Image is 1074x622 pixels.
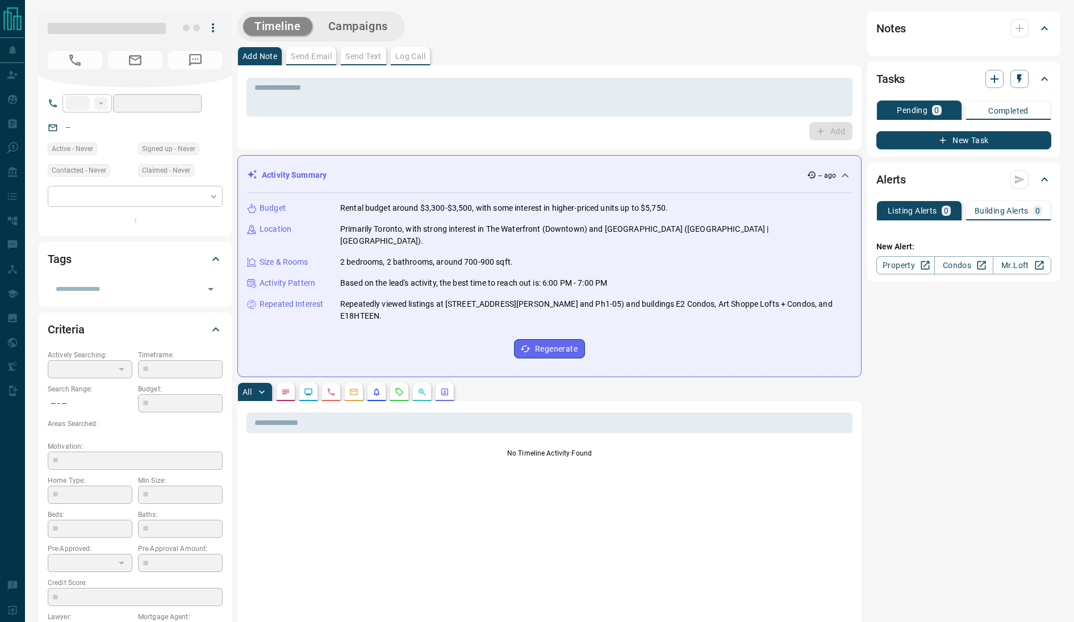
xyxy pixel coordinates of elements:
[340,223,852,247] p: Primarily Toronto, with strong interest in The Waterfront (Downtown) and [GEOGRAPHIC_DATA] ([GEOG...
[262,169,327,181] p: Activity Summary
[260,256,308,268] p: Size & Rooms
[48,544,132,554] p: Pre-Approved:
[48,475,132,486] p: Home Type:
[142,143,195,155] span: Signed up - Never
[243,52,277,60] p: Add Note
[876,19,906,37] h2: Notes
[142,165,190,176] span: Claimed - Never
[944,207,948,215] p: 0
[48,419,223,429] p: Areas Searched:
[988,107,1029,115] p: Completed
[48,250,71,268] h2: Tags
[934,256,993,274] a: Condos
[876,70,905,88] h2: Tasks
[243,388,252,396] p: All
[440,387,449,396] svg: Agent Actions
[243,17,312,36] button: Timeline
[138,350,223,360] p: Timeframe:
[1035,207,1040,215] p: 0
[304,387,313,396] svg: Lead Browsing Activity
[260,298,323,310] p: Repeated Interest
[48,394,132,413] p: -- - --
[66,123,70,132] a: --
[260,223,291,235] p: Location
[260,277,315,289] p: Activity Pattern
[260,202,286,214] p: Budget
[138,510,223,520] p: Baths:
[514,339,585,358] button: Regenerate
[340,277,607,289] p: Based on the lead's activity, the best time to reach out is: 6:00 PM - 7:00 PM
[247,165,852,186] div: Activity Summary-- ago
[48,350,132,360] p: Actively Searching:
[317,17,399,36] button: Campaigns
[52,165,106,176] span: Contacted - Never
[876,15,1051,42] div: Notes
[876,131,1051,149] button: New Task
[340,256,513,268] p: 2 bedrooms, 2 bathrooms, around 700-900 sqft.
[934,106,939,114] p: 0
[48,578,223,588] p: Credit Score:
[876,241,1051,253] p: New Alert:
[48,441,223,452] p: Motivation:
[52,143,93,155] span: Active - Never
[48,384,132,394] p: Search Range:
[108,51,162,69] span: No Email
[203,281,219,297] button: Open
[48,316,223,343] div: Criteria
[246,448,852,458] p: No Timeline Activity Found
[48,245,223,273] div: Tags
[818,170,836,181] p: -- ago
[876,166,1051,193] div: Alerts
[876,170,906,189] h2: Alerts
[876,65,1051,93] div: Tasks
[349,387,358,396] svg: Emails
[138,544,223,554] p: Pre-Approval Amount:
[897,106,927,114] p: Pending
[372,387,381,396] svg: Listing Alerts
[340,202,668,214] p: Rental budget around $3,300-$3,500, with some interest in higher-priced units up to $5,750.
[876,256,935,274] a: Property
[48,320,85,339] h2: Criteria
[975,207,1029,215] p: Building Alerts
[281,387,290,396] svg: Notes
[327,387,336,396] svg: Calls
[417,387,427,396] svg: Opportunities
[168,51,223,69] span: No Number
[48,51,102,69] span: No Number
[48,510,132,520] p: Beds:
[340,298,852,322] p: Repeatedly viewed listings at [STREET_ADDRESS][PERSON_NAME] and Ph1-05) and buildings E2 Condos, ...
[138,612,223,622] p: Mortgage Agent:
[395,387,404,396] svg: Requests
[888,207,937,215] p: Listing Alerts
[993,256,1051,274] a: Mr.Loft
[48,612,132,622] p: Lawyer:
[138,475,223,486] p: Min Size:
[138,384,223,394] p: Budget:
